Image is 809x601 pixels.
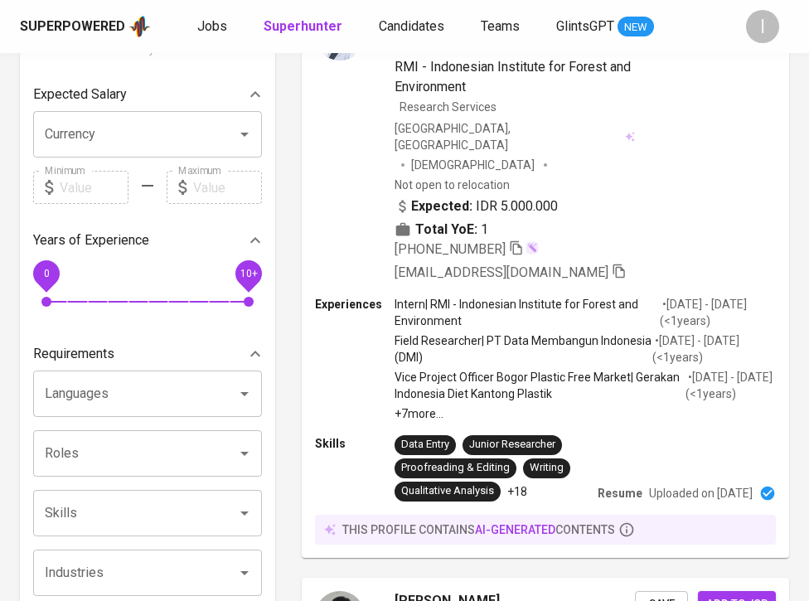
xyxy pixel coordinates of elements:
span: 0 [43,268,49,279]
p: Not open to relocation [395,177,510,193]
button: Open [233,561,256,584]
p: Field Researcher | PT Data Membangun Indonesia (DMI) [395,332,652,366]
div: [GEOGRAPHIC_DATA], [GEOGRAPHIC_DATA] [395,120,635,153]
a: Superhunter [264,17,346,37]
p: +18 [507,483,527,500]
span: GlintsGPT [556,18,614,34]
p: Expected Salary [33,85,127,104]
b: Superhunter [264,18,342,34]
div: Qualitative Analysis [401,483,494,499]
p: Experiences [315,296,395,313]
div: I [746,10,779,43]
div: Proofreading & Editing [401,460,510,476]
a: Jobs [197,17,230,37]
a: Teams [481,17,523,37]
div: IDR 5.000.000 [395,196,558,216]
p: Intern | RMI - Indonesian Institute for Forest and Environment [395,296,660,329]
b: Expected: [411,196,472,216]
img: magic_wand.svg [526,241,539,254]
span: [DEMOGRAPHIC_DATA] [411,157,537,173]
span: NEW [618,19,654,36]
p: Resume [598,485,642,502]
p: Vice Project Officer Bogor Plastic Free Market | Gerakan Indonesia Diet Kantong Plastik [395,369,685,402]
button: Open [233,382,256,405]
p: Skills [315,435,395,452]
span: Jobs [197,18,227,34]
span: RMI - Indonesian Institute for Forest and Environment [395,59,631,95]
a: Candidates [379,17,448,37]
div: Years of Experience [33,224,262,257]
p: • [DATE] - [DATE] ( <1 years ) [652,332,776,366]
p: Years of Experience [33,230,149,250]
div: Writing [530,460,564,476]
img: app logo [128,14,151,39]
input: Value [193,171,262,204]
span: [EMAIL_ADDRESS][DOMAIN_NAME] [395,264,608,280]
span: Teams [481,18,520,34]
button: Open [233,442,256,465]
span: AI-generated [475,523,555,536]
div: Superpowered [20,17,125,36]
div: Junior Researcher [469,437,555,453]
p: • [DATE] - [DATE] ( <1 years ) [660,296,776,329]
span: 1 [481,220,488,240]
p: +7 more ... [395,405,776,422]
a: GlintsGPT NEW [556,17,654,37]
input: Value [60,171,128,204]
span: Candidates [379,18,444,34]
p: Requirements [33,344,114,364]
a: Superpoweredapp logo [20,14,151,39]
div: Expected Salary [33,78,262,111]
span: [PHONE_NUMBER] [395,241,506,257]
b: Total YoE: [415,220,477,240]
div: Requirements [33,337,262,371]
button: Open [233,123,256,146]
button: Open [233,502,256,525]
span: Research Services [400,100,497,114]
div: Data Entry [401,437,449,453]
span: 10+ [240,268,257,279]
p: Uploaded on [DATE] [649,485,753,502]
p: • [DATE] - [DATE] ( <1 years ) [685,369,776,402]
p: this profile contains contents [342,521,615,538]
